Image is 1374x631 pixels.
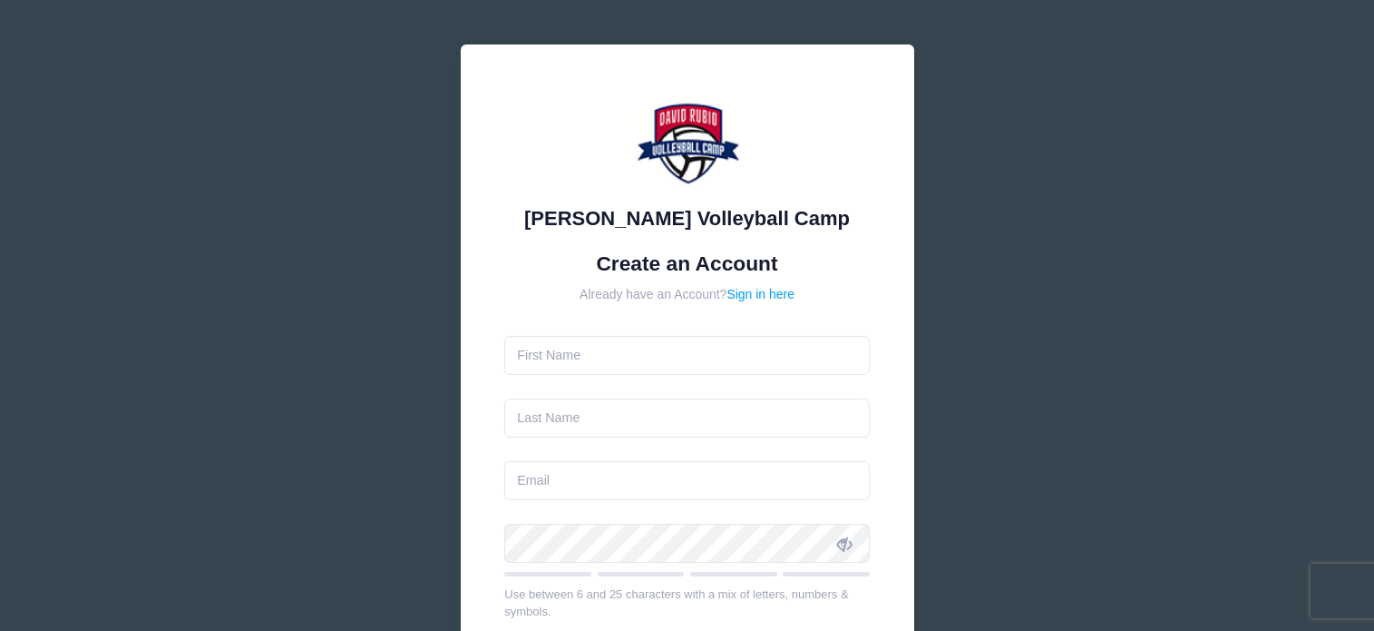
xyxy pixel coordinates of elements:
[504,586,870,621] div: Use between 6 and 25 characters with a mix of letters, numbers & symbols.
[726,287,794,301] a: Sign in here
[504,203,870,233] div: [PERSON_NAME] Volleyball Camp
[504,251,870,276] h1: Create an Account
[504,399,870,438] input: Last Name
[633,89,742,198] img: David Rubio Volleyball Camp
[504,336,870,375] input: First Name
[504,461,870,500] input: Email
[504,285,870,304] div: Already have an Account?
